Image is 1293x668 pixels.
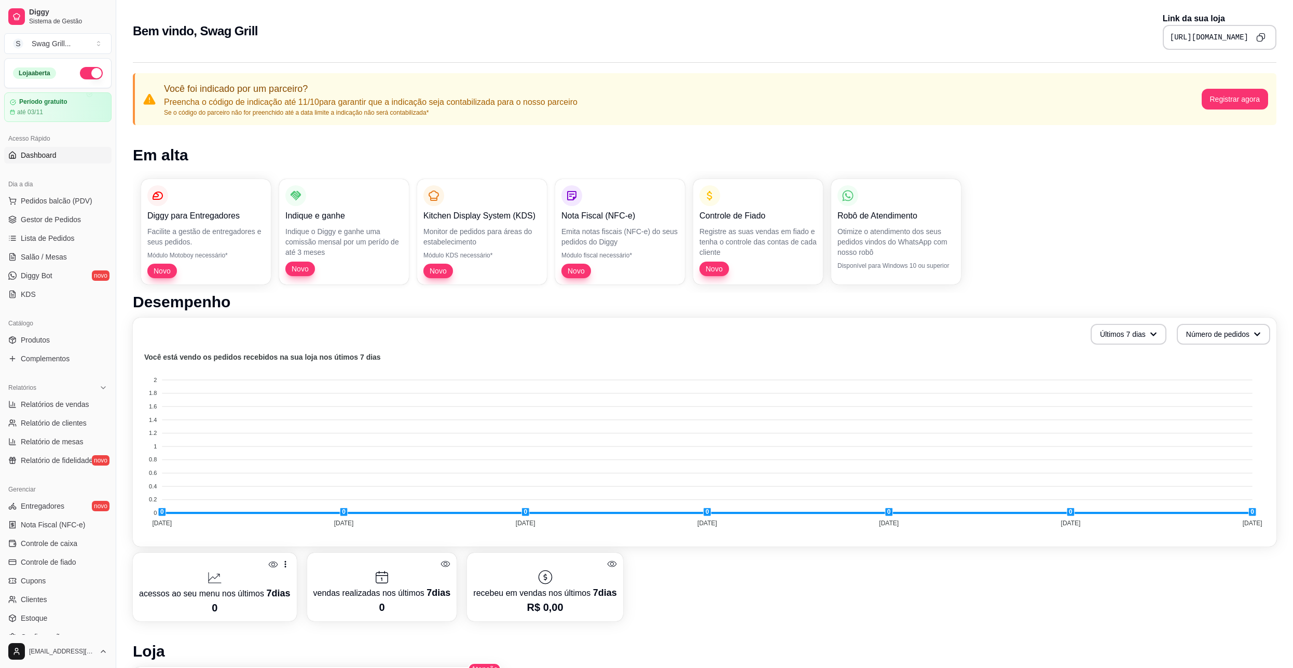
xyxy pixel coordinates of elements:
[831,179,961,284] button: Robô de AtendimentoOtimize o atendimento dos seus pedidos vindos do WhatsApp com nosso robôDispon...
[879,520,899,527] tspan: [DATE]
[133,146,1276,165] h1: Em alta
[13,38,23,49] span: S
[21,196,92,206] span: Pedidos balcão (PDV)
[4,33,112,54] button: Select a team
[4,147,112,163] a: Dashboard
[149,390,157,396] tspan: 1.8
[147,251,265,260] p: Módulo Motoboy necessário*
[313,585,451,600] p: vendas realizadas nos últimos
[152,520,172,527] tspan: [DATE]
[21,501,64,511] span: Entregadores
[1243,520,1262,527] tspan: [DATE]
[837,226,955,257] p: Otimize o atendimento dos seus pedidos vindos do WhatsApp com nosso robô
[21,150,57,160] span: Dashboard
[1253,29,1269,46] button: Copy to clipboard
[561,210,679,222] p: Nota Fiscal (NFC-e)
[164,108,577,117] p: Se o código do parceiro não for preenchido até a data limite a indicação não será contabilizada*
[139,601,291,615] p: 0
[133,642,1276,661] h1: Loja
[21,632,67,642] span: Configurações
[21,233,75,243] span: Lista de Pedidos
[699,226,817,257] p: Registre as suas vendas em fiado e tenha o controle das contas de cada cliente
[21,270,52,281] span: Diggy Bot
[4,498,112,514] a: Entregadoresnovo
[423,226,541,247] p: Monitor de pedidos para áreas do estabelecimento
[423,210,541,222] p: Kitchen Display System (KDS)
[4,230,112,247] a: Lista de Pedidos
[17,108,43,116] article: até 03/11
[21,520,85,530] span: Nota Fiscal (NFC-e)
[21,418,87,428] span: Relatório de clientes
[164,81,577,96] p: Você foi indicado por um parceiro?
[561,251,679,260] p: Módulo fiscal necessário*
[149,470,157,476] tspan: 0.6
[29,8,107,17] span: Diggy
[133,23,258,39] h2: Bem vindo, Swag Grill
[4,211,112,228] a: Gestor de Pedidos
[563,266,589,276] span: Novo
[21,252,67,262] span: Salão / Mesas
[133,293,1276,311] h1: Desempenho
[21,289,36,299] span: KDS
[19,98,67,106] article: Período gratuito
[141,179,271,284] button: Diggy para EntregadoresFacilite a gestão de entregadores e seus pedidos.Módulo Motoboy necessário...
[149,456,157,462] tspan: 0.8
[4,452,112,469] a: Relatório de fidelidadenovo
[555,179,685,284] button: Nota Fiscal (NFC-e)Emita notas fiscais (NFC-e) do seus pedidos do DiggyMódulo fiscal necessário*Novo
[21,335,50,345] span: Produtos
[4,639,112,664] button: [EMAIL_ADDRESS][DOMAIN_NAME]
[1091,324,1166,345] button: Últimos 7 dias
[139,586,291,601] p: acessos ao seu menu nos últimos
[149,417,157,423] tspan: 1.4
[149,483,157,489] tspan: 0.4
[279,179,409,284] button: Indique e ganheIndique o Diggy e ganhe uma comissão mensal por um perído de até 3 mesesNovo
[693,179,823,284] button: Controle de FiadoRegistre as suas vendas em fiado e tenha o controle das contas de cada clienteNovo
[4,535,112,552] a: Controle de caixa
[1163,12,1276,25] p: Link da sua loja
[21,353,70,364] span: Complementos
[149,266,175,276] span: Novo
[334,520,354,527] tspan: [DATE]
[1202,89,1269,110] button: Registrar agora
[697,520,717,527] tspan: [DATE]
[29,647,95,656] span: [EMAIL_ADDRESS][DOMAIN_NAME]
[285,226,403,257] p: Indique o Diggy e ganhe uma comissão mensal por um perído de até 3 meses
[4,415,112,431] a: Relatório de clientes
[516,520,535,527] tspan: [DATE]
[149,496,157,502] tspan: 0.2
[1170,32,1248,43] pre: [URL][DOMAIN_NAME]
[4,332,112,348] a: Produtos
[473,585,616,600] p: recebeu em vendas nos últimos
[8,384,36,392] span: Relatórios
[593,588,617,598] span: 7 dias
[287,264,313,274] span: Novo
[4,554,112,570] a: Controle de fiado
[21,594,47,605] span: Clientes
[4,610,112,626] a: Estoque
[4,176,112,193] div: Dia a dia
[561,226,679,247] p: Emita notas fiscais (NFC-e) do seus pedidos do Diggy
[29,17,107,25] span: Sistema de Gestão
[147,226,265,247] p: Facilite a gestão de entregadores e seus pedidos.
[699,210,817,222] p: Controle de Fiado
[21,214,81,225] span: Gestor de Pedidos
[4,396,112,413] a: Relatórios de vendas
[4,481,112,498] div: Gerenciar
[4,92,112,122] a: Período gratuitoaté 03/11
[4,193,112,209] button: Pedidos balcão (PDV)
[4,350,112,367] a: Complementos
[285,210,403,222] p: Indique e ganhe
[4,572,112,589] a: Cupons
[154,510,157,516] tspan: 0
[4,516,112,533] a: Nota Fiscal (NFC-e)
[4,286,112,303] a: KDS
[1061,520,1081,527] tspan: [DATE]
[21,613,47,623] span: Estoque
[154,377,157,383] tspan: 2
[425,266,451,276] span: Novo
[21,576,46,586] span: Cupons
[427,588,450,598] span: 7 dias
[149,430,157,436] tspan: 1.2
[21,399,89,410] span: Relatórios de vendas
[4,591,112,608] a: Clientes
